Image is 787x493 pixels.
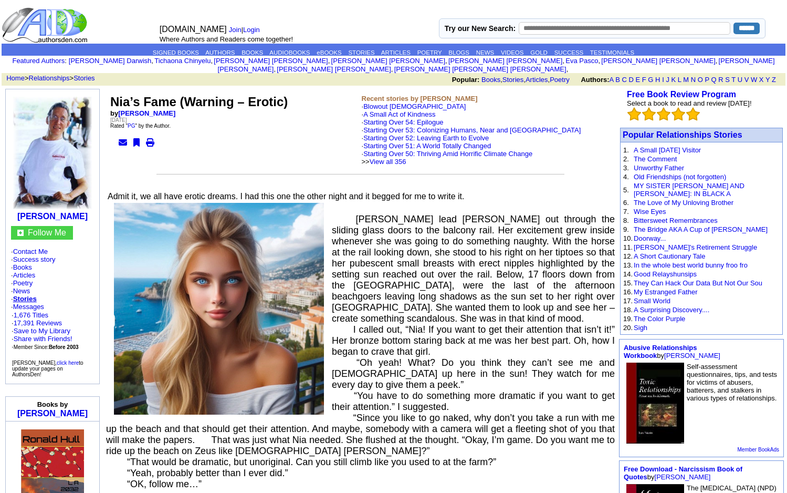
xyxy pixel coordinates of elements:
[642,76,646,84] a: F
[623,270,633,278] font: 14.
[731,76,736,84] a: T
[14,327,70,335] a: Save to My Library
[452,76,785,84] font: , , ,
[154,57,211,65] a: Tichaona Chinyelu
[330,58,331,64] font: i
[634,146,701,154] a: A Small [DATE] Visitor
[581,76,609,84] b: Authors:
[13,295,37,303] a: Stories
[205,49,235,56] a: AUTHORS
[114,203,324,415] img: 70495.jpg
[600,58,601,64] font: i
[623,297,633,305] font: 17.
[269,49,310,56] a: AUDIOBOOKS
[362,126,581,166] font: ·
[74,74,95,82] a: Stories
[623,306,633,314] font: 18.
[49,344,79,350] b: Before 2003
[448,57,562,65] a: [PERSON_NAME] [PERSON_NAME]
[622,76,626,84] a: C
[666,76,669,84] a: J
[417,49,442,56] a: POETRY
[276,67,277,73] font: i
[363,150,532,158] a: Starting Over 50: Thriving Amid Horrific Climate Change
[370,158,406,166] a: View all 356
[642,107,656,121] img: bigemptystars.png
[623,199,629,207] font: 6.
[678,76,681,84] a: L
[53,424,54,428] img: shim.gif
[691,76,696,84] a: N
[550,76,570,84] a: Poetry
[627,107,641,121] img: bigemptystars.png
[759,76,764,84] a: X
[530,49,548,56] a: GOLD
[14,319,62,327] a: 17,391 Reviews
[711,76,716,84] a: Q
[738,76,742,84] a: U
[623,243,633,251] font: 11.
[445,24,516,33] label: Try our New Search:
[526,76,548,84] a: Articles
[623,217,629,224] font: 8.
[118,109,175,117] a: [PERSON_NAME]
[623,288,633,296] font: 16.
[363,134,489,142] a: Starting Over 52: Leaving Earth to Evolve
[634,182,744,198] a: MY SISTER [PERSON_NAME] AND [PERSON_NAME]: IN BLACK A
[623,155,629,163] font: 2.
[568,67,569,73] font: i
[624,465,742,481] a: Free Download - Narcissism Book of Quotes
[623,252,633,260] font: 12.
[717,58,718,64] font: i
[664,352,720,360] a: [PERSON_NAME]
[12,327,72,351] font: · · ·
[363,142,491,150] a: Starting Over 51: A World Totally Changed
[394,65,566,73] a: [PERSON_NAME] [PERSON_NAME] [PERSON_NAME]
[635,76,640,84] a: E
[634,225,768,233] a: The Bridge AKA A Cup of [PERSON_NAME]
[52,424,53,428] img: shim.gif
[718,76,723,84] a: R
[627,90,736,99] a: Free Book Review Program
[671,76,676,84] a: K
[687,363,777,402] font: Self-assessment questionnaires, tips, and tests for victims of abusers, batterers, and stalkers i...
[362,95,478,102] b: Recent stories by [PERSON_NAME]
[634,208,666,215] a: Wise Eyes
[110,95,288,109] font: Nia’s Fame (Warning – Erotic)
[106,468,615,479] p: “Yeah, probably better than I ever did.”
[623,173,629,181] font: 4.
[624,344,720,360] font: by
[765,76,770,84] a: Y
[69,57,152,65] a: [PERSON_NAME] Darwish
[13,271,36,279] a: Articles
[362,110,581,166] font: ·
[623,130,742,139] a: Popular Relationships Stories
[242,49,263,56] a: BOOKS
[738,447,779,453] a: Member BookAds
[705,76,709,84] a: P
[6,74,25,82] a: Home
[657,107,670,121] img: bigemptystars.png
[634,306,709,314] a: A Surprising Discovery....
[362,118,581,166] font: ·
[564,58,565,64] font: i
[662,76,664,84] a: I
[29,74,70,82] a: Relationships
[362,102,581,166] font: ·
[686,107,700,121] img: bigemptystars.png
[229,26,242,34] a: Join
[590,49,634,56] a: TESTIMONIALS
[683,76,689,84] a: M
[128,123,135,129] a: PG
[623,324,633,332] font: 20.
[153,58,154,64] font: i
[565,57,598,65] a: Eva Pasco
[634,243,757,251] a: [PERSON_NAME]'s Retirement Struggle
[17,230,24,236] img: gc.jpg
[362,142,533,166] font: ·
[725,76,730,84] a: S
[106,214,615,324] p: [PERSON_NAME] lead [PERSON_NAME] out through the sliding glass doors to the balcony rail. Her exc...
